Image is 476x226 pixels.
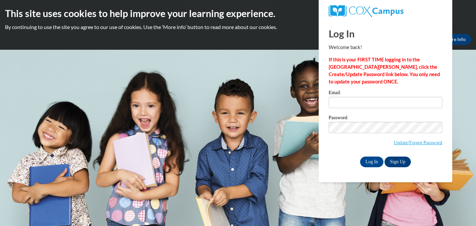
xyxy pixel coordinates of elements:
[5,23,471,31] p: By continuing to use the site you agree to our use of cookies. Use the ‘More info’ button to read...
[5,7,471,20] h2: This site uses cookies to help improve your learning experience.
[440,34,471,45] a: More Info
[329,115,442,122] label: Password
[360,157,383,167] input: Log In
[384,157,411,167] a: Sign Up
[329,27,442,40] h1: Log In
[329,5,442,17] a: COX Campus
[329,57,440,84] strong: If this is your FIRST TIME logging in to the [GEOGRAPHIC_DATA][PERSON_NAME], click the Create/Upd...
[329,44,442,51] p: Welcome back!
[329,5,404,17] img: COX Campus
[329,90,442,97] label: Email
[394,140,442,145] a: Update/Forgot Password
